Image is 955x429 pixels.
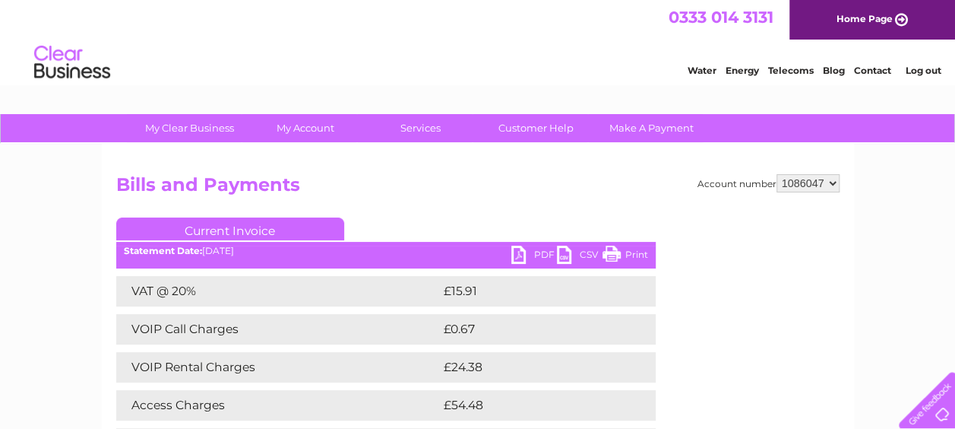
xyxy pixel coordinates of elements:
div: Clear Business is a trading name of Verastar Limited (registered in [GEOGRAPHIC_DATA] No. 3667643... [119,8,837,74]
a: Current Invoice [116,218,344,240]
a: Log out [905,65,941,76]
td: £0.67 [440,314,620,345]
a: Print [602,246,648,268]
a: My Clear Business [127,114,252,142]
a: Telecoms [768,65,814,76]
td: VAT @ 20% [116,276,440,307]
td: VOIP Rental Charges [116,352,440,383]
td: Access Charges [116,390,440,421]
a: Water [688,65,716,76]
td: £15.91 [440,276,622,307]
div: [DATE] [116,246,656,256]
td: £24.38 [440,352,625,383]
a: My Account [242,114,368,142]
td: VOIP Call Charges [116,314,440,345]
a: PDF [511,246,557,268]
a: Blog [823,65,845,76]
a: CSV [557,246,602,268]
a: 0333 014 3131 [669,8,773,27]
a: Contact [854,65,891,76]
a: Customer Help [473,114,599,142]
img: logo.png [33,40,111,86]
a: Services [358,114,483,142]
a: Energy [726,65,759,76]
div: Account number [697,174,840,192]
a: Make A Payment [589,114,714,142]
h2: Bills and Payments [116,174,840,203]
td: £54.48 [440,390,626,421]
b: Statement Date: [124,245,202,256]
